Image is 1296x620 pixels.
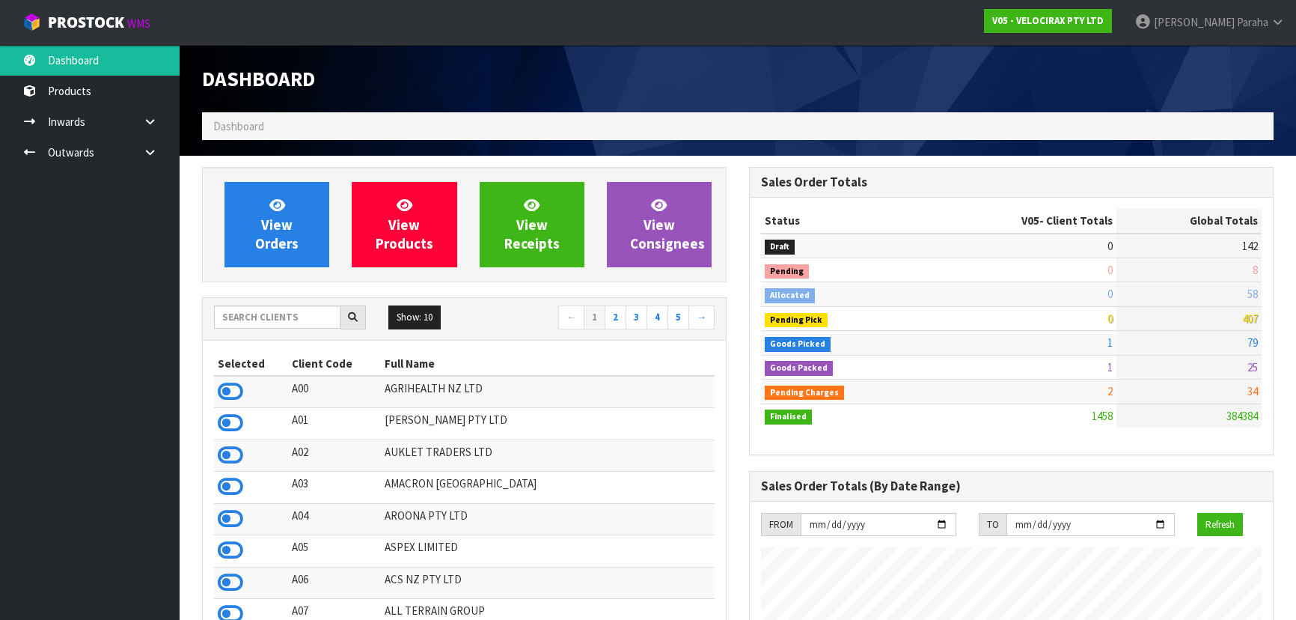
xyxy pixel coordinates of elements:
[761,513,801,537] div: FROM
[765,288,815,303] span: Allocated
[214,306,340,329] input: Search clients
[630,196,705,252] span: View Consignees
[127,16,150,31] small: WMS
[1237,15,1268,29] span: Paraha
[381,472,715,503] td: AMACRON [GEOGRAPHIC_DATA]
[288,567,381,598] td: A06
[984,9,1112,33] a: V05 - VELOCIRAX PTY LTD
[381,567,715,598] td: ACS NZ PTY LTD
[765,386,844,401] span: Pending Charges
[1226,409,1258,423] span: 384384
[288,376,381,408] td: A00
[667,306,689,329] a: 5
[288,352,381,376] th: Client Code
[381,408,715,440] td: [PERSON_NAME] PTY LTD
[927,209,1116,233] th: - Client Totals
[476,306,715,332] nav: Page navigation
[1154,15,1235,29] span: [PERSON_NAME]
[1197,513,1243,537] button: Refresh
[388,306,441,329] button: Show: 10
[48,13,124,32] span: ProStock
[288,535,381,567] td: A05
[376,196,433,252] span: View Products
[1107,239,1113,253] span: 0
[381,352,715,376] th: Full Name
[761,175,1262,189] h3: Sales Order Totals
[504,196,560,252] span: View Receipts
[1107,287,1113,301] span: 0
[1253,263,1258,277] span: 8
[605,306,626,329] a: 2
[626,306,647,329] a: 3
[288,408,381,440] td: A01
[765,240,795,255] span: Draft
[1247,287,1258,301] span: 58
[381,376,715,408] td: AGRIHEALTH NZ LTD
[688,306,715,329] a: →
[607,182,712,267] a: ViewConsignees
[1247,335,1258,350] span: 79
[214,352,288,376] th: Selected
[381,503,715,535] td: AROONA PTY LTD
[1107,263,1113,277] span: 0
[647,306,668,329] a: 4
[1247,384,1258,398] span: 34
[1247,360,1258,374] span: 25
[1107,335,1113,350] span: 1
[381,440,715,471] td: AUKLET TRADERS LTD
[992,14,1104,27] strong: V05 - VELOCIRAX PTY LTD
[255,196,299,252] span: View Orders
[1242,311,1258,326] span: 407
[224,182,329,267] a: ViewOrders
[288,503,381,535] td: A04
[761,479,1262,493] h3: Sales Order Totals (By Date Range)
[213,119,264,133] span: Dashboard
[584,306,605,329] a: 1
[765,337,831,352] span: Goods Picked
[765,264,809,279] span: Pending
[1242,239,1258,253] span: 142
[1116,209,1262,233] th: Global Totals
[1021,213,1039,228] span: V05
[22,13,41,31] img: cube-alt.png
[202,66,315,91] span: Dashboard
[765,361,833,376] span: Goods Packed
[480,182,584,267] a: ViewReceipts
[1107,384,1113,398] span: 2
[381,535,715,567] td: ASPEX LIMITED
[1107,360,1113,374] span: 1
[352,182,456,267] a: ViewProducts
[558,306,584,329] a: ←
[765,313,828,328] span: Pending Pick
[979,513,1006,537] div: TO
[1107,311,1113,326] span: 0
[288,440,381,471] td: A02
[761,209,927,233] th: Status
[765,410,812,425] span: Finalised
[288,472,381,503] td: A03
[1092,409,1113,423] span: 1458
